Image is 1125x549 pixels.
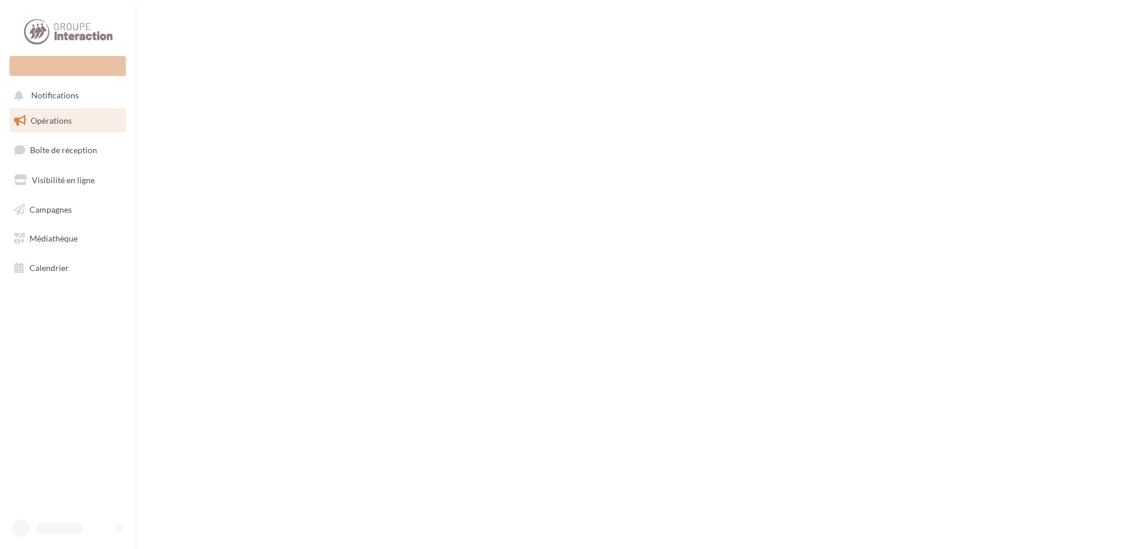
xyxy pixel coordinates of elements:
[29,233,78,243] span: Médiathèque
[31,115,72,125] span: Opérations
[29,204,72,214] span: Campagnes
[9,56,126,76] div: Nouvelle campagne
[7,137,128,163] a: Boîte de réception
[7,108,128,133] a: Opérations
[7,168,128,193] a: Visibilité en ligne
[7,256,128,280] a: Calendrier
[7,197,128,222] a: Campagnes
[31,91,79,101] span: Notifications
[32,175,95,185] span: Visibilité en ligne
[29,263,69,273] span: Calendrier
[30,145,97,155] span: Boîte de réception
[7,226,128,251] a: Médiathèque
